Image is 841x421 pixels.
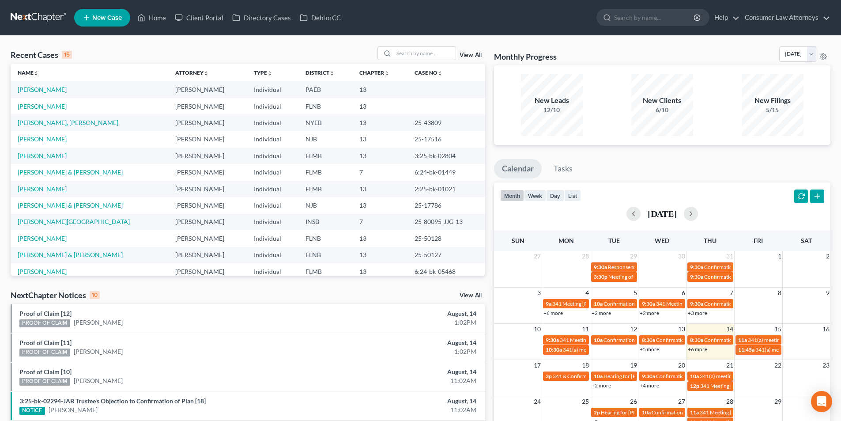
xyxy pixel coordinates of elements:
a: [PERSON_NAME][GEOGRAPHIC_DATA] [18,218,130,225]
td: Individual [247,81,298,98]
td: Individual [247,114,298,131]
a: +2 more [592,310,611,316]
div: August, 14 [330,397,476,406]
div: NOTICE [19,407,45,415]
a: [PERSON_NAME] [74,376,123,385]
a: +2 more [640,310,659,316]
div: 10 [90,291,100,299]
span: 9a [546,300,551,307]
span: 341(a) meeting for [PERSON_NAME] [700,373,785,379]
a: [PERSON_NAME] [18,235,67,242]
a: Proof of Claim [10] [19,368,72,375]
span: Confirmation hearing [PERSON_NAME] [603,300,696,307]
span: 9:30a [594,264,607,270]
a: Attorneyunfold_more [175,69,209,76]
span: Confirmation Hearing Tin, [GEOGRAPHIC_DATA] [603,337,718,343]
span: 10:30a [546,346,562,353]
span: 9:30a [642,373,655,379]
span: Tue [608,237,620,244]
span: 27 [533,251,542,262]
a: Proof of Claim [11] [19,339,72,346]
div: 1:02PM [330,318,476,327]
a: +3 more [688,310,707,316]
td: 7 [352,164,407,180]
span: 11a [690,409,699,416]
div: 11:02AM [330,406,476,414]
td: [PERSON_NAME] [168,214,247,230]
td: [PERSON_NAME] [168,148,247,164]
a: [PERSON_NAME] [18,86,67,93]
i: unfold_more [34,71,39,76]
span: 341(a) meeting for [PERSON_NAME] [563,346,648,353]
div: August, 14 [330,338,476,347]
td: 13 [352,81,407,98]
span: 27 [677,396,686,407]
td: [PERSON_NAME] [168,181,247,197]
a: [PERSON_NAME] & [PERSON_NAME] [18,201,123,209]
a: [PERSON_NAME] & [PERSON_NAME] [18,251,123,258]
td: NJB [298,197,352,213]
span: Mon [558,237,574,244]
span: Confirmation Hearing [PERSON_NAME] [656,337,749,343]
span: 8 [777,288,782,298]
div: 5/15 [742,106,803,114]
span: 341 & Confirmation Hearing [PERSON_NAME] [553,373,660,379]
span: 2 [825,251,830,262]
a: Proof of Claim [12] [19,310,72,317]
td: 6:24-bk-01449 [407,164,485,180]
span: Thu [704,237,717,244]
div: New Filings [742,95,803,106]
i: unfold_more [329,71,335,76]
td: PAEB [298,81,352,98]
td: 25-43809 [407,114,485,131]
a: Calendar [494,159,542,178]
div: 6/10 [631,106,693,114]
span: 31 [725,251,734,262]
td: Individual [247,164,298,180]
td: Individual [247,247,298,263]
div: 1:02PM [330,347,476,356]
a: [PERSON_NAME] [74,347,123,356]
span: Wed [655,237,669,244]
div: New Leads [521,95,583,106]
i: unfold_more [437,71,443,76]
h3: Monthly Progress [494,51,557,62]
span: Confirmation hearing [PERSON_NAME] [704,337,796,343]
span: 25 [581,396,590,407]
span: 6 [681,288,686,298]
a: [PERSON_NAME] [49,406,98,414]
span: Sat [801,237,812,244]
a: [PERSON_NAME] [74,318,123,327]
td: 7 [352,214,407,230]
span: 14 [725,324,734,334]
a: Typeunfold_more [254,69,272,76]
span: 341 Meeting [PERSON_NAME] [700,409,771,416]
span: 10a [594,300,603,307]
span: 341 Meeting [PERSON_NAME] [PERSON_NAME] [700,383,814,389]
td: NJB [298,131,352,148]
button: week [524,190,546,201]
a: +6 more [543,310,563,316]
a: +4 more [640,382,659,389]
td: [PERSON_NAME] [168,114,247,131]
i: unfold_more [267,71,272,76]
a: [PERSON_NAME], [PERSON_NAME] [18,119,118,126]
td: FLNB [298,247,352,263]
td: FLMB [298,164,352,180]
td: 25-50128 [407,230,485,247]
a: Client Portal [170,10,228,26]
span: 9:30a [690,264,703,270]
td: [PERSON_NAME] [168,247,247,263]
a: [PERSON_NAME] [18,135,67,143]
td: NYEB [298,114,352,131]
span: 11a [738,337,747,343]
span: 10a [690,373,699,379]
span: 28 [725,396,734,407]
button: list [564,190,581,201]
span: 341 Meeting [PERSON_NAME] [552,300,624,307]
span: 12p [690,383,699,389]
td: [PERSON_NAME] [168,263,247,280]
div: NextChapter Notices [11,290,100,300]
td: FLMB [298,181,352,197]
input: Search by name... [614,9,695,26]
